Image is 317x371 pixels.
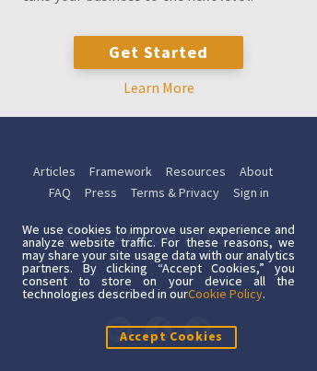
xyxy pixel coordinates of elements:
a: Articles [33,161,76,182]
button: Accept Cookies [106,326,237,349]
a: Terms & Privacy [131,182,219,203]
a: About [240,161,273,182]
div: We use cookies to improve user experience and analyze website traffic. For these reasons, we may ... [22,223,295,300]
a: Press [85,182,117,203]
a: FAQ [49,182,71,203]
a: Sign in [233,182,269,203]
a: Cookie Policy [188,285,263,302]
a: Get Started [74,36,244,69]
a: Resources [166,161,226,182]
a: Framework [89,161,152,182]
a: Learn More [123,78,194,97]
